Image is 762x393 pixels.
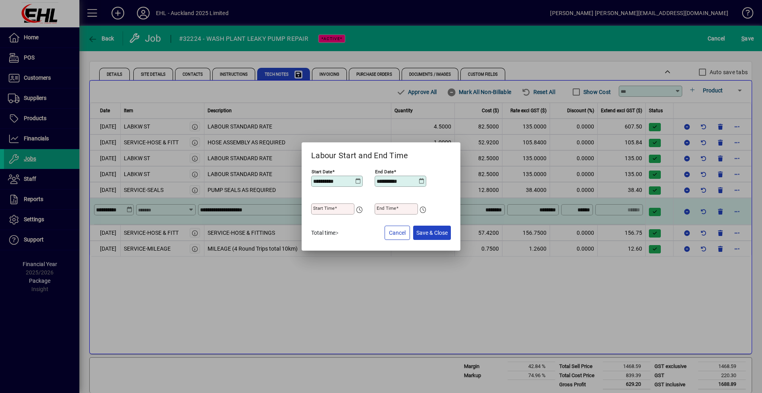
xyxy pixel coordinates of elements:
[377,205,396,211] mat-label: End Time
[385,226,410,240] button: Cancel
[313,205,335,211] mat-label: Start Time
[389,229,406,237] span: Cancel
[375,169,394,174] mat-label: End Date
[302,142,460,165] h2: Labour Start and End Time
[413,226,451,240] button: Save & Close
[312,169,332,174] mat-label: Start Date
[416,229,448,237] span: Save & Close
[311,229,337,237] label: Total time:
[337,230,338,236] span: -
